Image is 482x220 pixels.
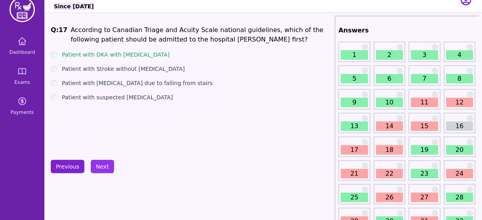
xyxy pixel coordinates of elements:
a: 20 [446,145,473,155]
label: Patient with suspected [MEDICAL_DATA] [62,93,173,101]
a: 24 [446,169,473,178]
a: 14 [376,121,403,131]
h2: Answers [339,26,476,35]
span: Exams [14,79,30,85]
a: 28 [446,193,473,202]
a: 9 [341,98,368,107]
a: 15 [411,121,438,131]
a: 21 [341,169,368,178]
a: 22 [376,169,403,178]
a: 26 [376,193,403,202]
a: 4 [446,50,473,60]
a: Dashboard [3,32,41,60]
a: Exams [3,62,41,90]
a: 17 [341,145,368,155]
a: 16 [446,121,473,131]
a: 5 [341,74,368,83]
a: 13 [341,121,368,131]
a: 18 [376,145,403,155]
a: Payments [3,92,41,120]
a: 7 [411,74,438,83]
label: Patient with Stroke without [MEDICAL_DATA] [62,65,185,73]
a: 8 [446,74,473,83]
a: 19 [411,145,438,155]
a: 2 [376,50,403,60]
a: 1 [341,50,368,60]
label: Patient with DKA with [MEDICAL_DATA] [62,51,170,59]
label: Patient with [MEDICAL_DATA] due to falling from stairs [62,79,213,87]
a: 3 [411,50,438,60]
button: Previous [51,160,84,173]
a: 10 [376,98,403,107]
a: 25 [341,193,368,202]
span: Payments [11,109,34,116]
a: 11 [411,98,438,107]
a: 12 [446,98,473,107]
button: Next [91,160,114,173]
h1: According to Canadian Triage and Acuity Scale national guidelines, which of the following patient... [71,25,332,44]
h1: Q: 17 [51,25,67,44]
a: 6 [376,74,403,83]
a: 23 [411,169,438,178]
span: Dashboard [9,49,35,55]
h6: Since [DATE] [54,2,94,10]
a: 27 [411,193,438,202]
